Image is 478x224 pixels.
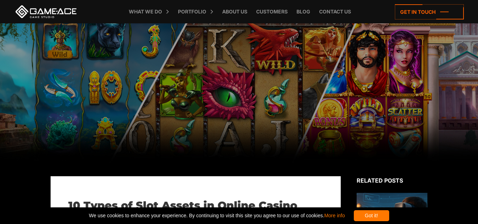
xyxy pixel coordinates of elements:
a: Get in touch [395,4,464,19]
a: More info [324,213,345,218]
div: Related posts [357,176,427,185]
span: We use cookies to enhance your experience. By continuing to visit this site you agree to our use ... [89,210,345,221]
div: Got it! [354,210,389,221]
